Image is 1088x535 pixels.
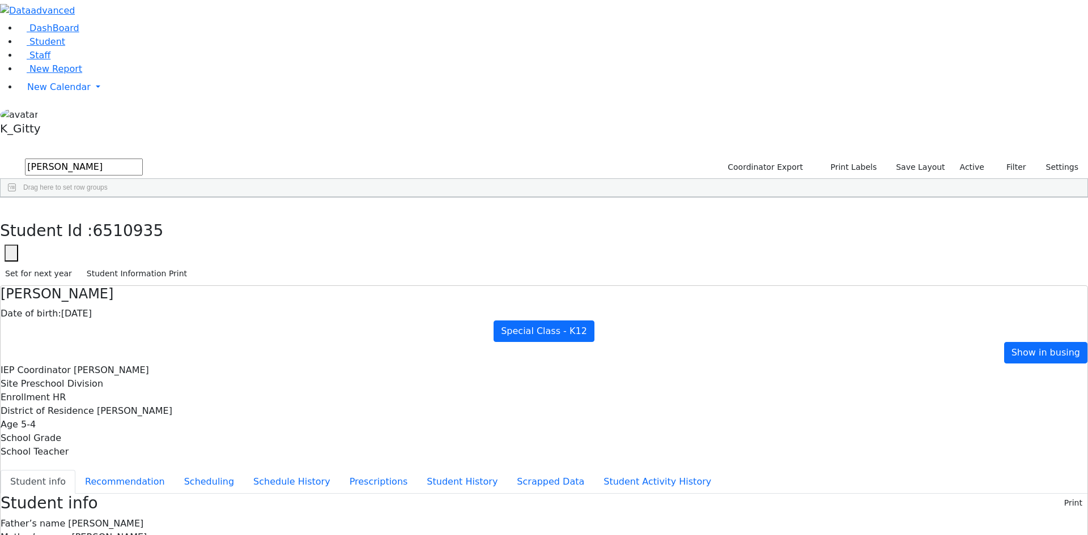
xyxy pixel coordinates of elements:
label: School Grade [1,431,61,445]
label: School Teacher [1,445,69,459]
label: Active [955,159,989,176]
span: Staff [29,50,50,61]
button: Student History [417,470,507,494]
span: [PERSON_NAME] [97,405,172,416]
h4: [PERSON_NAME] [1,286,1087,302]
button: Settings [1031,159,1083,176]
button: Save Layout [891,159,950,176]
span: Drag here to set row groups [23,183,108,191]
label: Site [1,377,18,391]
button: Recommendation [75,470,175,494]
button: Coordinator Export [720,159,808,176]
button: Student Activity History [594,470,721,494]
button: Student info [1,470,75,494]
span: [PERSON_NAME] [68,518,143,529]
h3: Student info [1,494,98,513]
label: Father’s name [1,517,65,530]
a: DashBoard [18,23,79,33]
button: Student Information Print [82,265,192,283]
span: DashBoard [29,23,79,33]
span: HR [53,392,66,403]
span: Preschool Division [21,378,103,389]
a: New Report [18,63,82,74]
button: Print Labels [817,159,882,176]
a: New Calendar [18,76,1088,99]
input: Search [25,159,143,176]
a: Staff [18,50,50,61]
button: Scheduling [175,470,244,494]
a: Special Class - K12 [494,320,594,342]
label: Enrollment [1,391,50,404]
label: Date of birth: [1,307,61,320]
a: Show in busing [1004,342,1087,363]
span: Student [29,36,65,47]
label: Age [1,418,18,431]
span: New Calendar [27,82,91,92]
label: IEP Coordinator [1,363,71,377]
a: Student [18,36,65,47]
button: Print [1059,494,1087,512]
button: Prescriptions [340,470,418,494]
label: District of Residence [1,404,94,418]
button: Filter [992,159,1031,176]
div: [DATE] [1,307,1087,320]
span: 5-4 [21,419,36,430]
button: Schedule History [244,470,340,494]
span: [PERSON_NAME] [74,365,149,375]
button: Scrapped Data [507,470,594,494]
span: 6510935 [93,221,164,240]
span: New Report [29,63,82,74]
span: Show in busing [1011,347,1080,358]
